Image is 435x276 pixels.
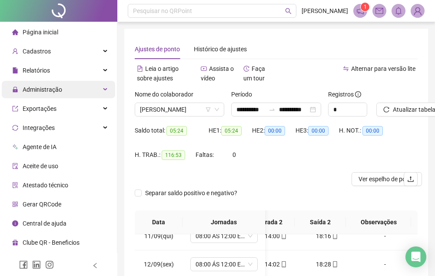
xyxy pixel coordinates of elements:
[353,217,404,227] span: Observações
[295,210,346,234] th: Saída 2
[269,106,276,113] span: to
[243,210,295,234] th: Entrada 2
[331,261,338,267] span: mobile
[395,7,402,15] span: bell
[201,66,207,72] span: youtube
[12,67,18,73] span: file
[209,126,252,136] div: HE 1:
[411,4,424,17] img: 76514
[12,48,18,54] span: user-add
[23,124,55,131] span: Integrações
[351,65,415,72] span: Alternar para versão lite
[23,86,62,93] span: Administração
[23,29,58,36] span: Página inicial
[135,126,209,136] div: Saldo total:
[356,7,364,15] span: notification
[137,66,143,72] span: file-text
[23,220,66,227] span: Central de ajuda
[243,66,249,72] span: history
[12,86,18,93] span: lock
[166,126,187,136] span: 05:24
[375,7,383,15] span: mail
[23,201,61,208] span: Gerar QRCode
[257,231,294,241] div: 14:00
[361,3,369,11] sup: 1
[196,151,215,158] span: Faltas:
[183,210,265,234] th: Jornadas
[308,259,345,269] div: 18:28
[23,163,58,170] span: Aceite de uso
[359,231,411,241] div: -
[231,90,258,99] label: Período
[144,261,174,268] span: 12/09(sex)
[135,46,180,53] span: Ajustes de ponto
[364,4,367,10] span: 1
[12,125,18,131] span: sync
[257,259,294,269] div: 14:02
[359,174,415,184] span: Ver espelho de ponto
[196,229,252,243] span: 08:00 ÁS 12:00 E 14:00 ÁS 18:00
[407,176,414,183] span: upload
[355,91,361,97] span: info-circle
[32,260,41,269] span: linkedin
[19,260,28,269] span: facebook
[23,67,50,74] span: Relatórios
[12,201,18,207] span: qrcode
[232,151,236,158] span: 0
[23,48,51,55] span: Cadastros
[135,210,183,234] th: Data
[359,259,411,269] div: -
[405,246,426,267] div: Open Intercom Messenger
[196,258,252,271] span: 08:00 ÁS 12:00 E 14:00 ÁS 18:00
[214,107,219,112] span: down
[302,6,348,16] span: [PERSON_NAME]
[23,143,56,150] span: Agente de IA
[135,150,196,160] div: H. TRAB.:
[296,126,339,136] div: HE 3:
[285,8,292,14] span: search
[331,233,338,239] span: mobile
[92,263,98,269] span: left
[23,105,56,112] span: Exportações
[23,239,80,246] span: Clube QR - Beneficios
[12,163,18,169] span: audit
[265,126,285,136] span: 00:00
[308,126,329,136] span: 00:00
[142,188,241,198] span: Separar saldo positivo e negativo?
[12,220,18,226] span: info-circle
[243,65,265,82] span: Faça um tour
[308,231,345,241] div: 18:16
[352,172,422,186] button: Ver espelho de ponto
[12,182,18,188] span: solution
[280,233,287,239] span: mobile
[144,233,173,239] span: 11/09(qui)
[137,65,179,82] span: Leia o artigo sobre ajustes
[328,90,361,99] span: Registros
[362,126,383,136] span: 00:00
[162,150,185,160] span: 116:53
[12,239,18,246] span: gift
[339,126,395,136] div: H. NOT.:
[12,106,18,112] span: export
[194,46,247,53] span: Histórico de ajustes
[221,126,242,136] span: 05:24
[12,29,18,35] span: home
[383,106,389,113] span: reload
[269,106,276,113] span: swap-right
[206,107,211,112] span: filter
[343,66,349,72] span: swap
[140,103,219,116] span: CLAYLANE ALVES MARTINS
[135,90,199,99] label: Nome do colaborador
[23,182,68,189] span: Atestado técnico
[252,126,296,136] div: HE 2:
[346,210,411,234] th: Observações
[45,260,54,269] span: instagram
[201,65,234,82] span: Assista o vídeo
[280,261,287,267] span: mobile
